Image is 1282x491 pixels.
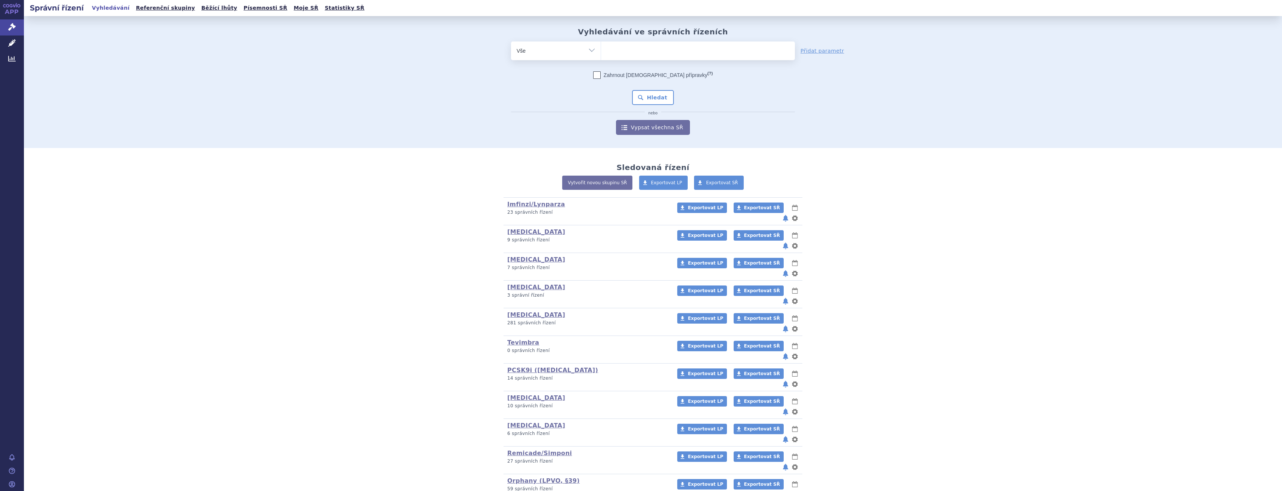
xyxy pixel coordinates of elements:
[791,407,799,416] button: nastavení
[677,424,727,434] a: Exportovat LP
[791,463,799,472] button: nastavení
[562,176,632,190] a: Vytvořit novou skupinu SŘ
[791,241,799,250] button: nastavení
[507,284,565,291] a: [MEDICAL_DATA]
[507,422,565,429] a: [MEDICAL_DATA]
[791,314,799,323] button: lhůty
[677,313,727,324] a: Exportovat LP
[791,203,799,212] button: lhůty
[744,454,780,459] span: Exportovat SŘ
[791,259,799,268] button: lhůty
[734,451,784,462] a: Exportovat SŘ
[688,288,723,293] span: Exportovat LP
[507,430,668,437] p: 6 správních řízení
[507,348,668,354] p: 0 správních řízení
[744,316,780,321] span: Exportovat SŘ
[677,368,727,379] a: Exportovat LP
[616,120,690,135] a: Vypsat všechna SŘ
[677,341,727,351] a: Exportovat LP
[677,258,727,268] a: Exportovat LP
[507,311,565,318] a: [MEDICAL_DATA]
[134,3,197,13] a: Referenční skupiny
[507,201,565,208] a: Imfinzi/Lynparza
[734,313,784,324] a: Exportovat SŘ
[734,285,784,296] a: Exportovat SŘ
[782,435,789,444] button: notifikace
[744,233,780,238] span: Exportovat SŘ
[688,233,723,238] span: Exportovat LP
[782,214,789,223] button: notifikace
[782,324,789,333] button: notifikace
[801,47,844,55] a: Přidat parametr
[651,180,682,185] span: Exportovat LP
[688,454,723,459] span: Exportovat LP
[782,269,789,278] button: notifikace
[677,479,727,490] a: Exportovat LP
[677,396,727,407] a: Exportovat LP
[791,352,799,361] button: nastavení
[241,3,289,13] a: Písemnosti SŘ
[507,450,572,457] a: Remicade/Simponi
[791,435,799,444] button: nastavení
[707,71,713,76] abbr: (?)
[782,241,789,250] button: notifikace
[734,341,784,351] a: Exportovat SŘ
[744,371,780,376] span: Exportovat SŘ
[744,399,780,404] span: Exportovat SŘ
[782,352,789,361] button: notifikace
[688,399,723,404] span: Exportovat LP
[791,342,799,351] button: lhůty
[791,424,799,433] button: lhůty
[782,297,789,306] button: notifikace
[645,111,662,115] i: nebo
[734,368,784,379] a: Exportovat SŘ
[507,228,565,235] a: [MEDICAL_DATA]
[744,288,780,293] span: Exportovat SŘ
[734,424,784,434] a: Exportovat SŘ
[616,163,689,172] h2: Sledovaná řízení
[734,258,784,268] a: Exportovat SŘ
[688,316,723,321] span: Exportovat LP
[744,343,780,349] span: Exportovat SŘ
[734,479,784,490] a: Exportovat SŘ
[688,260,723,266] span: Exportovat LP
[791,297,799,306] button: nastavení
[24,3,90,13] h2: Správní řízení
[507,403,668,409] p: 10 správních řízení
[791,231,799,240] button: lhůty
[688,426,723,432] span: Exportovat LP
[507,339,539,346] a: Tevimbra
[744,260,780,266] span: Exportovat SŘ
[507,477,580,484] a: Orphany (LPVO, §39)
[632,90,674,105] button: Hledat
[791,480,799,489] button: lhůty
[90,3,132,13] a: Vyhledávání
[507,458,668,464] p: 27 správních řízení
[507,265,668,271] p: 7 správních řízení
[507,209,668,216] p: 23 správních řízení
[507,394,565,401] a: [MEDICAL_DATA]
[639,176,688,190] a: Exportovat LP
[782,380,789,389] button: notifikace
[688,343,723,349] span: Exportovat LP
[677,230,727,241] a: Exportovat LP
[322,3,366,13] a: Statistiky SŘ
[677,285,727,296] a: Exportovat LP
[734,203,784,213] a: Exportovat SŘ
[291,3,320,13] a: Moje SŘ
[688,371,723,376] span: Exportovat LP
[578,27,728,36] h2: Vyhledávání ve správních řízeních
[593,71,713,79] label: Zahrnout [DEMOGRAPHIC_DATA] přípravky
[744,482,780,487] span: Exportovat SŘ
[507,367,598,374] a: PCSK9i ([MEDICAL_DATA])
[507,320,668,326] p: 281 správních řízení
[791,452,799,461] button: lhůty
[688,482,723,487] span: Exportovat LP
[744,426,780,432] span: Exportovat SŘ
[688,205,723,210] span: Exportovat LP
[791,286,799,295] button: lhůty
[507,256,565,263] a: [MEDICAL_DATA]
[199,3,239,13] a: Běžící lhůty
[791,369,799,378] button: lhůty
[677,203,727,213] a: Exportovat LP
